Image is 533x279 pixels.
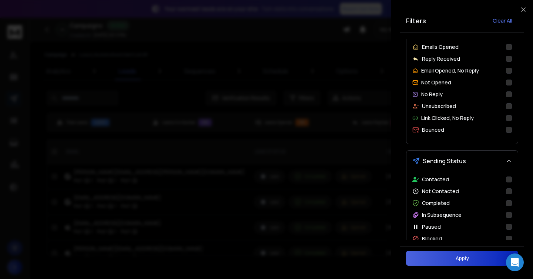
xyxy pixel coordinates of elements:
[406,27,518,144] div: Lead Behavior
[406,16,426,26] h2: Filters
[423,157,466,165] span: Sending Status
[422,235,442,242] p: Blocked
[422,126,444,134] p: Bounced
[421,67,479,74] p: Email Opened, No Reply
[406,171,518,253] div: Sending Status
[406,151,518,171] button: Sending Status
[422,211,462,219] p: In Subsequence
[422,43,459,51] p: Emails Opened
[422,176,449,183] p: Contacted
[422,102,456,110] p: Unsubscribed
[422,223,441,231] p: Paused
[422,55,460,63] p: Reply Received
[421,79,451,86] p: Not Opened
[506,253,524,271] div: Open Intercom Messenger
[421,114,474,122] p: Link Clicked, No Reply
[422,199,450,207] p: Completed
[421,91,443,98] p: No Reply
[487,13,518,28] button: Clear All
[406,251,518,266] button: Apply
[422,188,459,195] p: Not Contacted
